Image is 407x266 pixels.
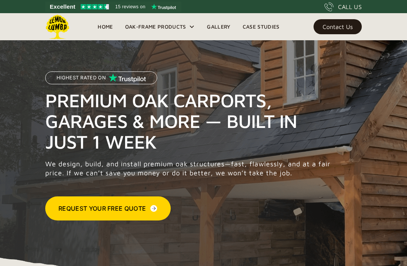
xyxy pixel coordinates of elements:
[324,2,362,11] a: CALL US
[151,4,176,10] img: Trustpilot logo
[314,19,362,34] a: Contact Us
[81,4,109,9] img: Trustpilot 4.5 stars
[323,24,353,29] div: Contact Us
[57,75,106,81] p: Highest Rated on
[45,196,171,220] a: Request Your Free Quote
[338,2,362,11] div: CALL US
[45,90,335,152] h1: Premium Oak Carports, Garages & More — Built in Just 1 Week
[58,204,146,213] div: Request Your Free Quote
[201,21,236,32] a: Gallery
[45,160,335,178] p: We design, build, and install premium oak structures—fast, flawlessly, and at a fair price. If we...
[92,21,119,32] a: Home
[115,2,145,11] span: 15 reviews on
[45,2,181,12] a: See Lemon Lumba reviews on Trustpilot
[125,22,186,31] div: Oak-Frame Products
[237,21,286,32] a: Case Studies
[50,2,75,11] span: Excellent
[45,71,157,90] a: Highest Rated on
[119,13,201,40] div: Oak-Frame Products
